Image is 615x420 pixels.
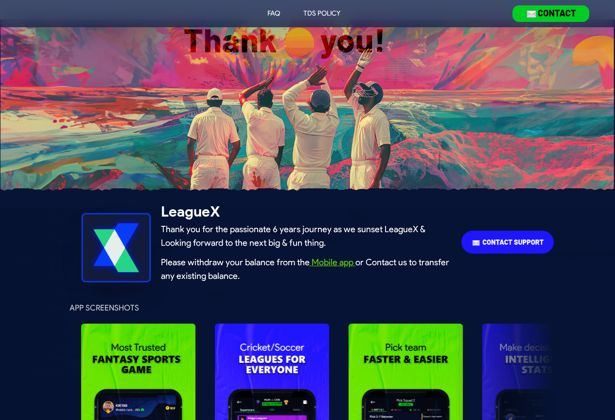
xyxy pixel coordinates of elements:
[161,256,452,283] p: Please withdraw your balance from the or Contact us to transfer any existing balance.
[267,9,280,18] div: FAQ
[70,302,139,314] p: App Screenshots
[161,222,452,250] p: Thank you for the passionate 6 years journey as we sunset LeagueX & Looking forward to the next b...
[310,257,355,268] a: Mobile app
[512,5,589,21] img: download leaguex app
[461,230,554,254] img: app store
[81,213,151,283] img: leagueX App
[161,203,452,220] h1: LeagueX
[303,9,340,18] div: TDS Policy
